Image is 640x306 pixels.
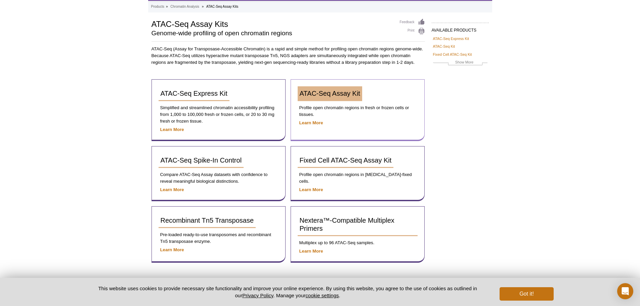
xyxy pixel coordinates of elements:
[298,104,418,118] p: Profile open chromatin regions in fresh or frozen cells or tissues.
[400,18,425,26] a: Feedback
[170,4,199,10] a: Chromatin Analysis
[161,217,254,224] span: Recombinant Tn5 Transposase
[617,283,633,299] div: Open Intercom Messenger
[152,18,393,29] h1: ATAC-Seq Assay Kits
[160,247,184,252] a: Learn More
[299,187,323,192] a: Learn More
[433,36,469,42] a: ATAC-Seq Express Kit
[159,104,279,125] p: Simplified and streamlined chromatin accessibility profiling from 1,000 to 100,000 fresh or froze...
[500,287,553,301] button: Got it!
[202,5,204,8] li: »
[300,157,392,164] span: Fixed Cell ATAC-Seq Assay Kit
[161,157,242,164] span: ATAC-Seq Spike-In Control
[305,293,339,298] button: cookie settings
[151,4,164,10] a: Products
[299,249,323,254] a: Learn More
[300,90,360,97] span: ATAC-Seq Assay Kit
[300,217,394,232] span: Nextera™-Compatible Multiplex Primers
[160,127,184,132] a: Learn More
[298,86,362,101] a: ATAC-Seq Assay Kit
[298,171,418,185] p: Profile open chromatin regions in [MEDICAL_DATA]-fixed cells.
[242,293,273,298] a: Privacy Policy
[159,171,279,185] p: Compare ATAC-Seq Assay datasets with confidence to reveal meaningful biological distinctions.
[160,187,184,192] a: Learn More
[298,153,394,168] a: Fixed Cell ATAC-Seq Assay Kit
[159,86,229,101] a: ATAC-Seq Express Kit
[298,213,418,236] a: Nextera™-Compatible Multiplex Primers
[433,59,487,67] a: Show More
[152,30,393,36] h2: Genome-wide profiling of open chromatin regions
[159,213,256,228] a: Recombinant Tn5 Transposase
[299,120,323,125] a: Learn More
[152,46,425,66] p: ATAC-Seq (Assay for Transposase-Accessible Chromatin) is a rapid and simple method for profiling ...
[166,5,168,8] li: »
[206,5,238,8] li: ATAC-Seq Assay Kits
[159,153,244,168] a: ATAC-Seq Spike-In Control
[87,285,489,299] p: This website uses cookies to provide necessary site functionality and improve your online experie...
[432,23,489,35] h2: AVAILABLE PRODUCTS
[298,239,418,246] p: Multiplex up to 96 ATAC-Seq samples.
[161,90,227,97] span: ATAC-Seq Express Kit
[433,43,455,49] a: ATAC-Seq Kit
[400,28,425,35] a: Print
[433,51,472,57] a: Fixed Cell ATAC-Seq Kit
[159,231,279,245] p: Pre-loaded ready-to-use transposomes and recombinant Tn5 transposase enzyme.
